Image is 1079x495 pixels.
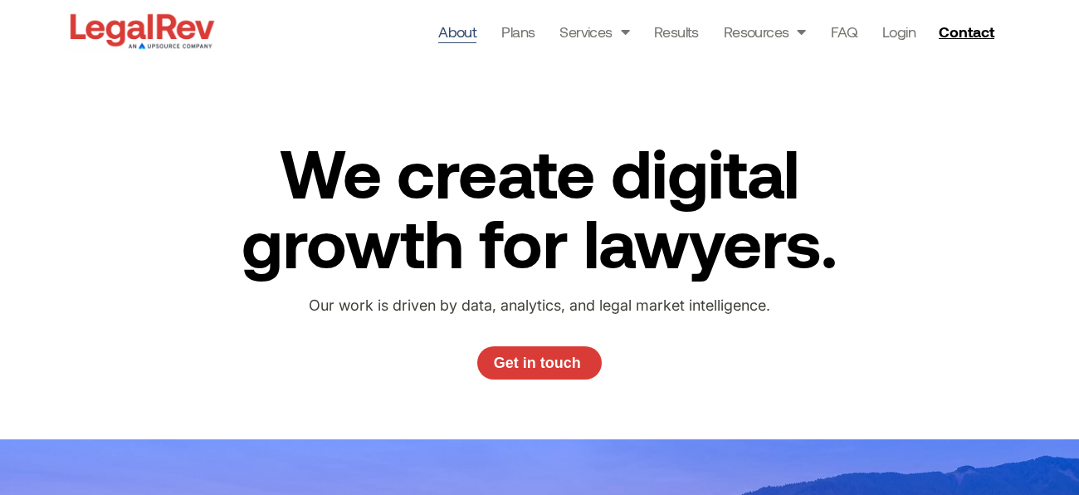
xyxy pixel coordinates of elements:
a: Plans [501,20,535,43]
a: Results [654,20,699,43]
p: Our work is driven by data, analytics, and legal market intelligence. [265,293,813,318]
span: Contact [939,24,994,39]
a: Resources [724,20,806,43]
a: FAQ [831,20,857,43]
span: Get in touch [494,355,581,370]
a: About [438,20,476,43]
a: Services [559,20,629,43]
h2: We create digital growth for lawyers. [208,137,871,277]
a: Get in touch [477,346,602,380]
a: Contact [932,18,1005,45]
nav: Menu [438,20,915,43]
a: Login [882,20,915,43]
